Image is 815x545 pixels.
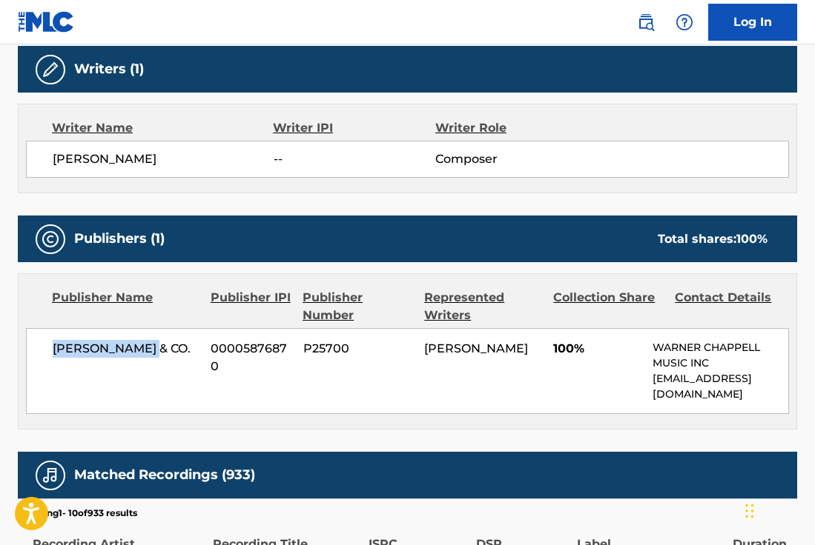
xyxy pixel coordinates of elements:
[274,150,435,168] span: --
[42,230,59,248] img: Publishers
[435,119,583,137] div: Writer Role
[675,289,785,324] div: Contact Details
[745,489,754,533] div: Drag
[211,340,291,375] span: 00005876870
[553,289,664,324] div: Collection Share
[53,150,274,168] span: [PERSON_NAME]
[424,289,542,324] div: Represented Writers
[553,340,641,358] span: 100%
[211,289,291,324] div: Publisher IPI
[631,7,661,37] a: Public Search
[74,467,255,484] h5: Matched Recordings (933)
[653,371,788,402] p: [EMAIL_ADDRESS][DOMAIN_NAME]
[53,340,199,358] span: [PERSON_NAME] & CO.
[303,289,413,324] div: Publisher Number
[52,289,199,324] div: Publisher Name
[658,230,768,248] div: Total shares:
[676,13,693,31] img: help
[736,232,768,246] span: 100 %
[74,230,165,247] h5: Publishers (1)
[670,7,699,37] div: Help
[42,61,59,78] img: Writers
[18,11,75,33] img: MLC Logo
[52,119,273,137] div: Writer Name
[435,150,582,168] span: Composer
[637,13,655,31] img: search
[708,4,797,41] a: Log In
[653,340,788,371] p: WARNER CHAPPELL MUSIC INC
[424,341,528,355] span: [PERSON_NAME]
[741,474,815,545] iframe: Chat Widget
[74,61,144,78] h5: Writers (1)
[42,467,59,484] img: Matched Recordings
[303,340,414,358] span: P25700
[273,119,435,137] div: Writer IPI
[18,506,137,520] p: Showing 1 - 10 of 933 results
